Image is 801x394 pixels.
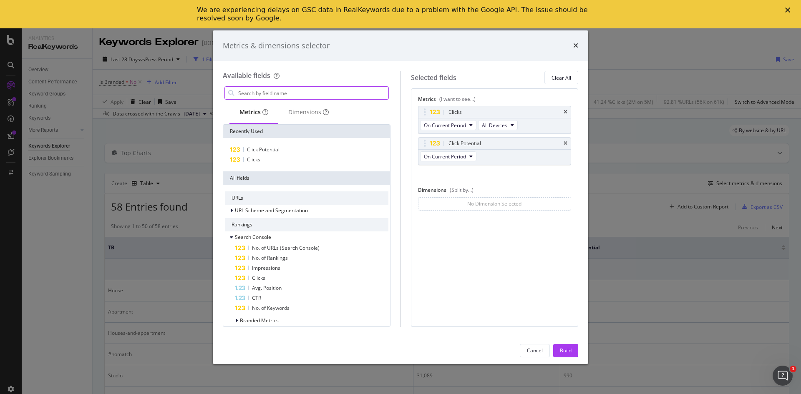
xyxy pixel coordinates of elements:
div: (I want to see...) [439,95,476,103]
button: On Current Period [420,151,476,161]
div: Dimensions [418,186,572,197]
div: times [564,141,567,146]
span: Clicks [247,156,260,163]
iframe: Intercom live chat [773,366,793,386]
div: Fermer [785,8,793,13]
div: URLs [225,191,388,205]
div: times [573,40,578,51]
div: Click Potential [448,139,481,148]
span: Clicks [252,274,265,281]
div: Click PotentialtimesOn Current Period [418,137,572,165]
span: On Current Period [424,122,466,129]
div: Metrics & dimensions selector [223,40,330,51]
div: Cancel [527,347,543,354]
span: CTR [252,294,261,301]
div: No Dimension Selected [467,200,521,207]
button: Cancel [520,344,550,357]
span: No. of Keywords [252,304,290,311]
span: Branded Metrics [240,317,279,324]
span: URL Scheme and Segmentation [235,207,308,214]
div: ClickstimesOn Current PeriodAll Devices [418,106,572,134]
div: modal [213,30,588,364]
span: All Devices [482,122,507,129]
button: On Current Period [420,120,476,130]
div: Metrics [418,95,572,106]
div: We are experiencing delays on GSC data in RealKeywords due to a problem with the Google API. The ... [197,6,591,23]
div: Clear All [552,74,571,81]
span: Impressions [252,264,280,271]
div: Clicks [448,108,462,116]
div: Metrics [239,108,268,116]
input: Search by field name [237,87,388,99]
span: 1 [790,366,796,372]
button: Build [553,344,578,357]
span: Click Potential [247,146,280,153]
span: No. of Rankings [252,254,288,261]
div: All fields [223,171,390,185]
div: Dimensions [288,108,329,116]
div: Selected fields [411,73,456,83]
div: Available fields [223,71,270,80]
div: Build [560,347,572,354]
span: On Current Period [424,153,466,160]
button: Clear All [544,71,578,84]
button: All Devices [478,120,518,130]
div: (Split by...) [450,186,474,193]
span: Search Console [235,233,271,241]
span: No. of URLs (Search Console) [252,244,320,251]
div: times [564,110,567,115]
span: Avg. Position [252,284,282,291]
div: Recently Used [223,125,390,138]
div: Rankings [225,218,388,231]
